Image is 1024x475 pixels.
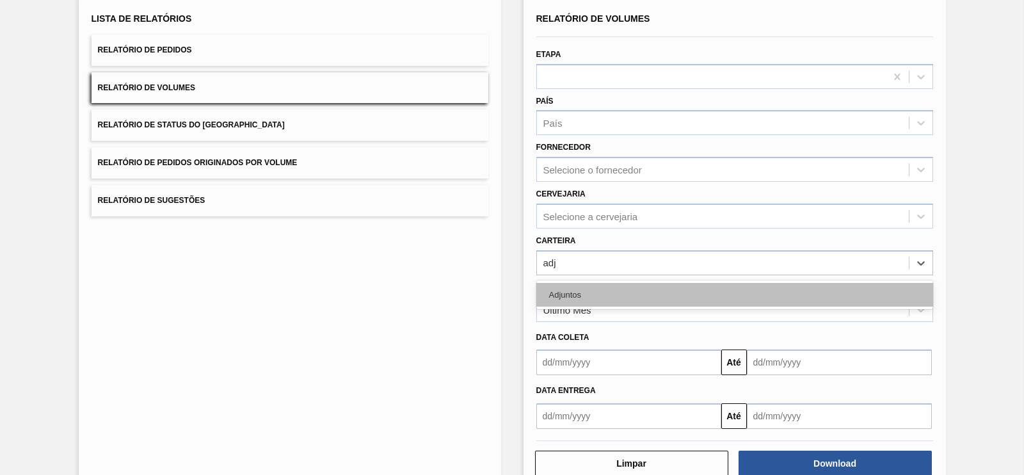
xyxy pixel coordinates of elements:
button: Relatório de Status do [GEOGRAPHIC_DATA] [92,109,488,141]
label: País [536,97,554,106]
span: Data coleta [536,333,589,342]
button: Até [721,403,747,429]
input: dd/mm/yyyy [747,350,932,375]
button: Relatório de Volumes [92,72,488,104]
div: Selecione o fornecedor [543,165,642,175]
input: dd/mm/yyyy [747,403,932,429]
label: Etapa [536,50,561,59]
button: Relatório de Pedidos [92,35,488,66]
div: Adjuntos [536,283,933,307]
button: Relatório de Sugestões [92,185,488,216]
label: Cervejaria [536,189,586,198]
button: Até [721,350,747,375]
span: Data entrega [536,386,596,395]
span: Relatório de Status do [GEOGRAPHIC_DATA] [98,120,285,129]
span: Relatório de Volumes [98,83,195,92]
div: País [543,118,563,129]
input: dd/mm/yyyy [536,350,721,375]
span: Relatório de Sugestões [98,196,205,205]
span: Lista de Relatórios [92,13,192,24]
button: Relatório de Pedidos Originados por Volume [92,147,488,179]
input: dd/mm/yyyy [536,403,721,429]
span: Relatório de Volumes [536,13,650,24]
label: Carteira [536,236,576,245]
div: Selecione a cervejaria [543,211,638,221]
div: Último Mês [543,304,591,315]
label: Fornecedor [536,143,591,152]
span: Relatório de Pedidos Originados por Volume [98,158,298,167]
span: Relatório de Pedidos [98,45,192,54]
